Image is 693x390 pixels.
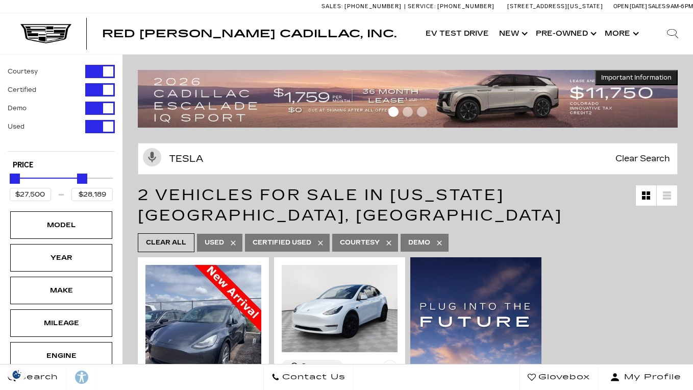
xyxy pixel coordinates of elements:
[71,188,113,201] input: Maximum
[344,3,402,10] span: [PHONE_NUMBER]
[404,4,497,9] a: Service: [PHONE_NUMBER]
[598,364,693,390] button: Open user profile menu
[494,13,531,54] a: New
[10,244,112,272] div: YearYear
[5,369,29,380] section: Click to Open Cookie Consent Modal
[321,3,343,10] span: Sales:
[10,174,20,184] div: Minimum Price
[36,318,87,329] div: Mileage
[102,28,397,40] span: Red [PERSON_NAME] Cadillac, Inc.
[36,252,87,263] div: Year
[36,350,87,361] div: Engine
[263,364,354,390] a: Contact Us
[36,285,87,296] div: Make
[437,3,494,10] span: [PHONE_NUMBER]
[36,220,87,231] div: Model
[5,369,29,380] img: Opt-Out Icon
[600,13,642,54] button: More
[536,370,590,384] span: Glovebox
[102,29,397,39] a: Red [PERSON_NAME] Cadillac, Inc.
[519,364,598,390] a: Glovebox
[613,3,647,10] span: Open [DATE]
[143,148,161,166] svg: Click to toggle on voice search
[10,211,112,239] div: ModelModel
[280,370,345,384] span: Contact Us
[10,342,112,370] div: EngineEngine
[253,236,311,249] span: Certified Used
[138,70,678,128] img: 2509-September-FOM-Escalade-IQ-Lease9
[595,70,678,85] button: Important Information
[282,360,343,373] button: Compare Vehicle
[205,236,224,249] span: Used
[507,3,603,10] a: [STREET_ADDRESS][US_STATE]
[10,309,112,337] div: MileageMileage
[8,85,36,95] label: Certified
[10,170,113,201] div: Price
[403,107,413,117] span: Go to slide 2
[648,3,666,10] span: Sales:
[620,370,681,384] span: My Profile
[8,66,38,77] label: Courtesy
[77,174,87,184] div: Maximum Price
[282,265,398,352] img: 2022 Tesla Model Y Performance
[321,4,404,9] a: Sales: [PHONE_NUMBER]
[8,121,24,132] label: Used
[8,103,27,113] label: Demo
[610,143,675,174] span: Clear Search
[10,188,51,201] input: Minimum
[388,107,399,117] span: Go to slide 1
[146,236,186,249] span: Clear All
[531,13,600,54] a: Pre-Owned
[16,370,58,384] span: Search
[138,186,562,225] span: 2 Vehicles for Sale in [US_STATE][GEOGRAPHIC_DATA], [GEOGRAPHIC_DATA]
[301,362,335,371] div: Compare
[601,74,672,82] span: Important Information
[10,277,112,304] div: MakeMake
[8,65,115,151] div: Filter by Vehicle Type
[20,24,71,43] img: Cadillac Dark Logo with Cadillac White Text
[666,3,693,10] span: 9 AM-6 PM
[138,143,678,175] input: Search Inventory
[382,360,398,379] button: Save Vehicle
[13,161,110,170] h5: Price
[408,236,430,249] span: Demo
[417,107,427,117] span: Go to slide 3
[340,236,380,249] span: Courtesy
[420,13,494,54] a: EV Test Drive
[408,3,436,10] span: Service:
